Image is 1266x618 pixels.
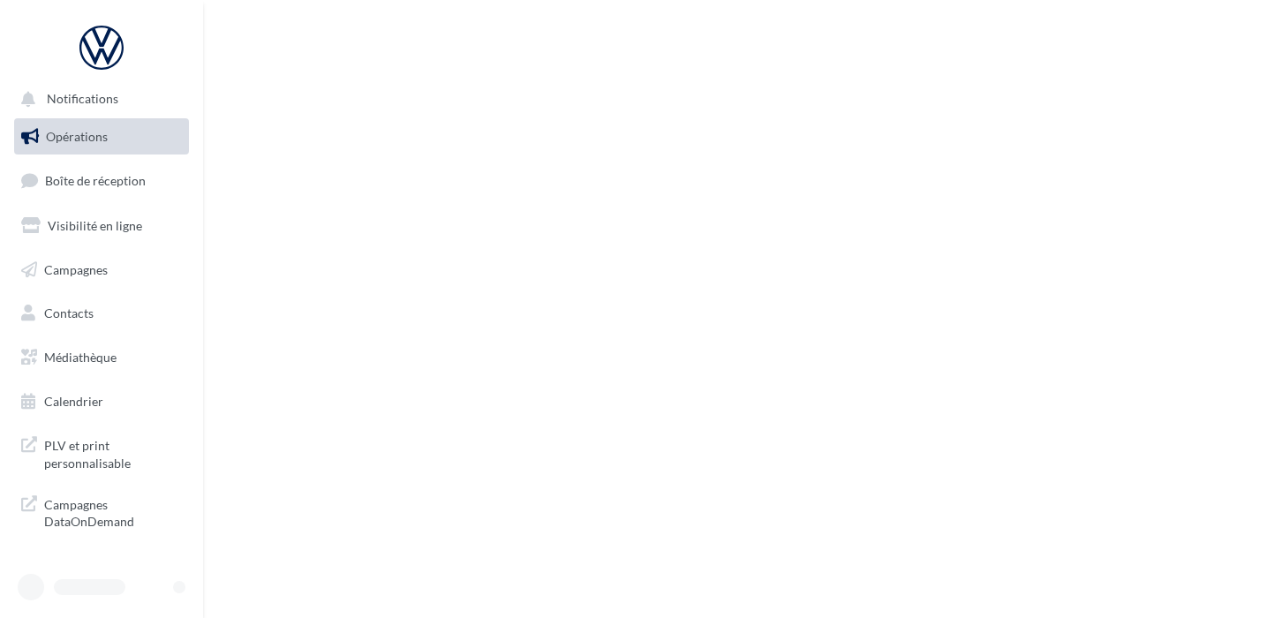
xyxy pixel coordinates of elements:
span: Calendrier [44,394,103,409]
a: Visibilité en ligne [11,207,192,245]
a: Opérations [11,118,192,155]
a: Médiathèque [11,339,192,376]
a: PLV et print personnalisable [11,426,192,479]
span: Visibilité en ligne [48,218,142,233]
a: Boîte de réception [11,162,192,200]
a: Contacts [11,295,192,332]
span: Campagnes DataOnDemand [44,493,182,531]
a: Calendrier [11,383,192,420]
span: Campagnes [44,261,108,276]
span: Notifications [47,92,118,107]
a: Campagnes DataOnDemand [11,486,192,538]
a: Campagnes [11,252,192,289]
span: Opérations [46,129,108,144]
span: Boîte de réception [45,173,146,188]
span: Médiathèque [44,350,117,365]
span: PLV et print personnalisable [44,433,182,471]
span: Contacts [44,305,94,320]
